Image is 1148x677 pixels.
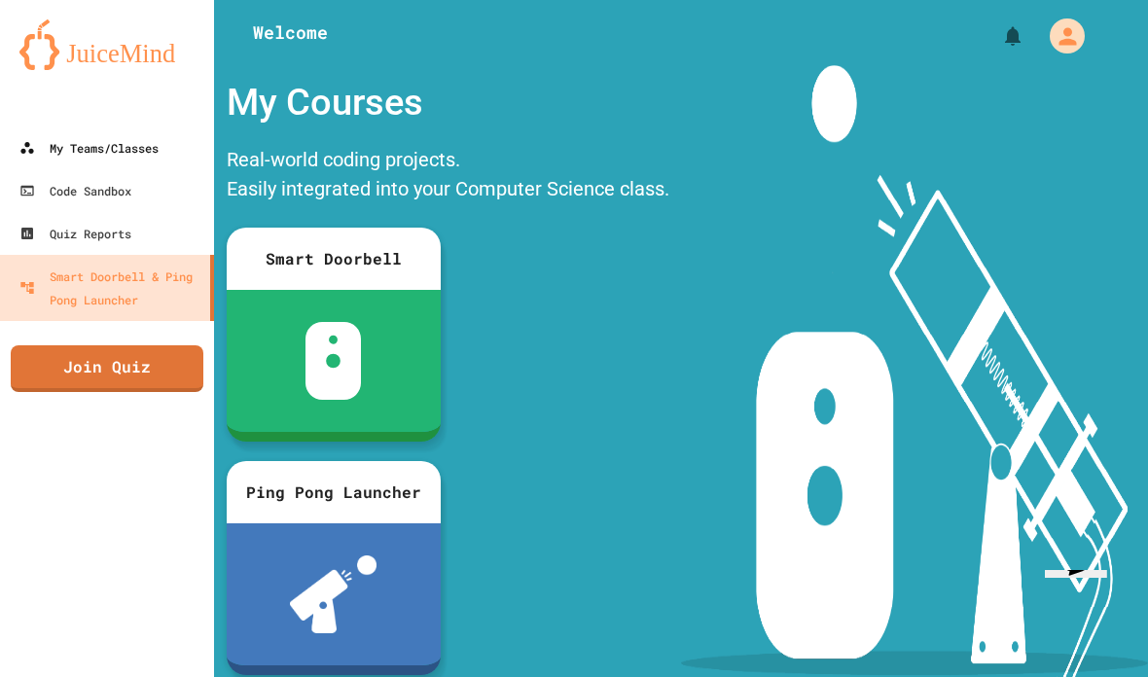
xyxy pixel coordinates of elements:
[217,65,679,140] div: My Courses
[227,228,441,290] div: Smart Doorbell
[1037,570,1131,660] iframe: chat widget
[11,345,203,392] a: Join Quiz
[19,222,131,245] div: Quiz Reports
[227,461,441,523] div: Ping Pong Launcher
[19,179,131,202] div: Code Sandbox
[1029,14,1090,58] div: My Account
[290,555,377,633] img: ppl-with-ball.png
[19,265,202,311] div: Smart Doorbell & Ping Pong Launcher
[19,136,159,160] div: My Teams/Classes
[305,322,361,400] img: sdb-white.svg
[19,19,195,70] img: logo-orange.svg
[217,140,679,213] div: Real-world coding projects. Easily integrated into your Computer Science class.
[965,19,1029,53] div: My Notifications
